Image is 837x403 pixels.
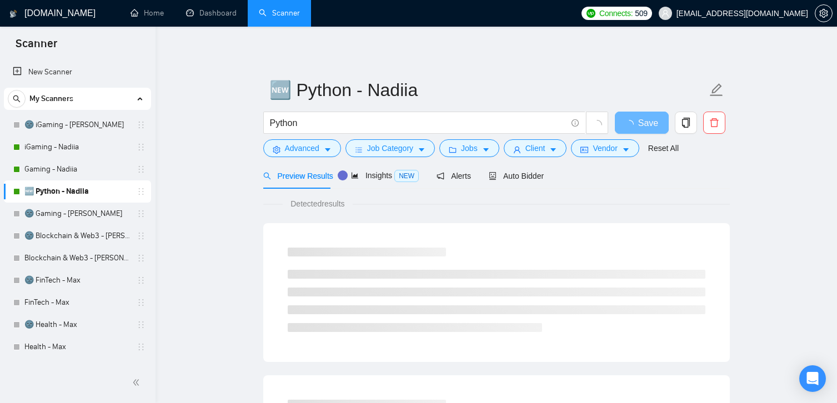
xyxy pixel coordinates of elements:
span: Scanner [7,36,66,59]
span: holder [137,342,146,351]
span: Detected results [283,198,352,210]
span: folder [449,145,457,154]
span: setting [815,9,832,18]
span: holder [137,187,146,196]
a: iGaming - Nadiia [24,136,130,158]
img: logo [9,5,17,23]
span: search [263,172,271,180]
a: 🌚 iGaming - [PERSON_NAME] [24,114,130,136]
span: caret-down [324,145,332,154]
a: searchScanner [259,8,300,18]
a: 🌚 FinTech - Max [24,269,130,291]
span: holder [137,320,146,329]
span: Vendor [593,142,617,154]
span: area-chart [351,172,359,179]
a: 🌚 Health - Max [24,314,130,336]
span: caret-down [549,145,557,154]
span: NEW [394,170,419,182]
a: setting [815,9,833,18]
span: caret-down [482,145,490,154]
span: user [661,9,669,17]
a: homeHome [131,8,164,18]
span: holder [137,165,146,174]
button: folderJobscaret-down [439,139,499,157]
button: userClientcaret-down [504,139,567,157]
li: New Scanner [4,61,151,83]
span: notification [437,172,444,180]
span: Preview Results [263,172,333,180]
a: 🆕 Python - Nadiia [24,180,130,203]
a: FinTech - Max [24,291,130,314]
span: info-circle [572,119,579,127]
a: Health - Max [24,336,130,358]
img: upwork-logo.png [587,9,595,18]
span: search [8,95,25,103]
span: bars [355,145,363,154]
span: holder [137,276,146,285]
span: edit [709,83,724,97]
span: setting [273,145,280,154]
span: idcard [580,145,588,154]
a: RAG Apps - Max [24,358,130,380]
span: Connects: [599,7,633,19]
span: caret-down [622,145,630,154]
div: Open Intercom Messenger [799,365,826,392]
span: Advanced [285,142,319,154]
a: 🌚 Blockchain & Web3 - [PERSON_NAME] [24,225,130,247]
span: delete [704,118,725,128]
span: double-left [132,377,143,388]
a: Reset All [648,142,679,154]
button: Save [615,112,669,134]
span: 509 [635,7,647,19]
button: delete [703,112,725,134]
span: holder [137,143,146,152]
button: barsJob Categorycaret-down [345,139,435,157]
span: My Scanners [29,88,73,110]
span: robot [489,172,497,180]
button: setting [815,4,833,22]
a: Gaming - Nadiia [24,158,130,180]
span: Job Category [367,142,413,154]
button: idcardVendorcaret-down [571,139,639,157]
span: loading [592,120,602,130]
span: Auto Bidder [489,172,544,180]
span: Jobs [461,142,478,154]
span: Insights [351,171,419,180]
div: Tooltip anchor [338,170,348,180]
span: holder [137,209,146,218]
span: holder [137,231,146,240]
span: Save [638,116,658,130]
a: Blockchain & Web3 - [PERSON_NAME] [24,247,130,269]
a: dashboardDashboard [186,8,237,18]
span: caret-down [418,145,425,154]
span: Alerts [437,172,471,180]
button: search [8,90,26,108]
button: copy [675,112,697,134]
a: 🌚 Gaming - [PERSON_NAME] [24,203,130,225]
span: Client [525,142,545,154]
span: copy [675,118,696,128]
span: holder [137,254,146,263]
span: holder [137,298,146,307]
input: Scanner name... [269,76,707,104]
span: user [513,145,521,154]
button: settingAdvancedcaret-down [263,139,341,157]
input: Search Freelance Jobs... [270,116,567,130]
a: New Scanner [13,61,142,83]
span: loading [625,120,638,129]
span: holder [137,120,146,129]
